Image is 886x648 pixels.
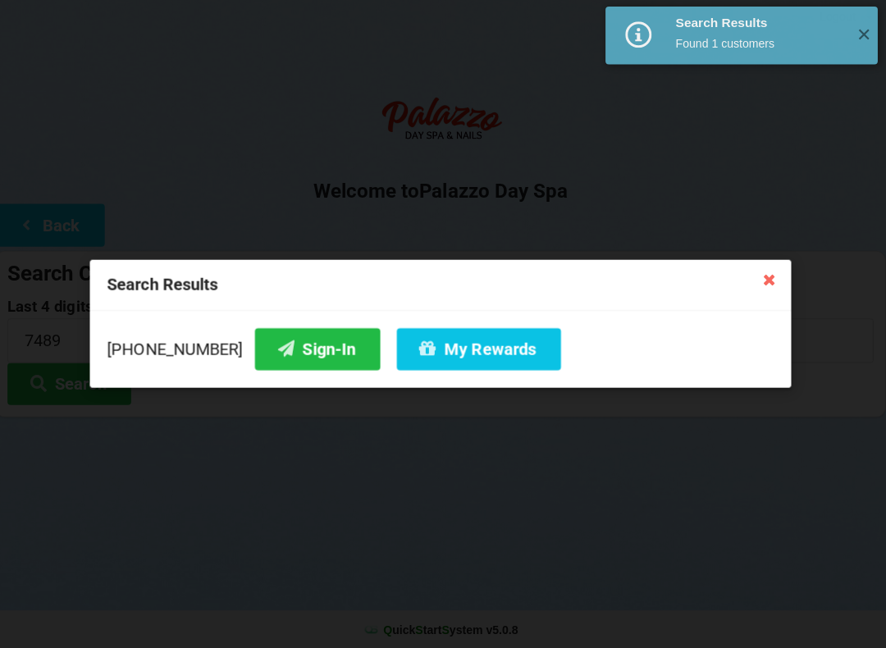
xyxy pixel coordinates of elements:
[400,328,563,370] button: My Rewards
[258,328,383,370] button: Sign-In
[94,260,792,311] div: Search Results
[112,328,774,370] div: [PHONE_NUMBER]
[677,16,845,33] div: Search Results
[677,37,845,53] div: Found 1 customers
